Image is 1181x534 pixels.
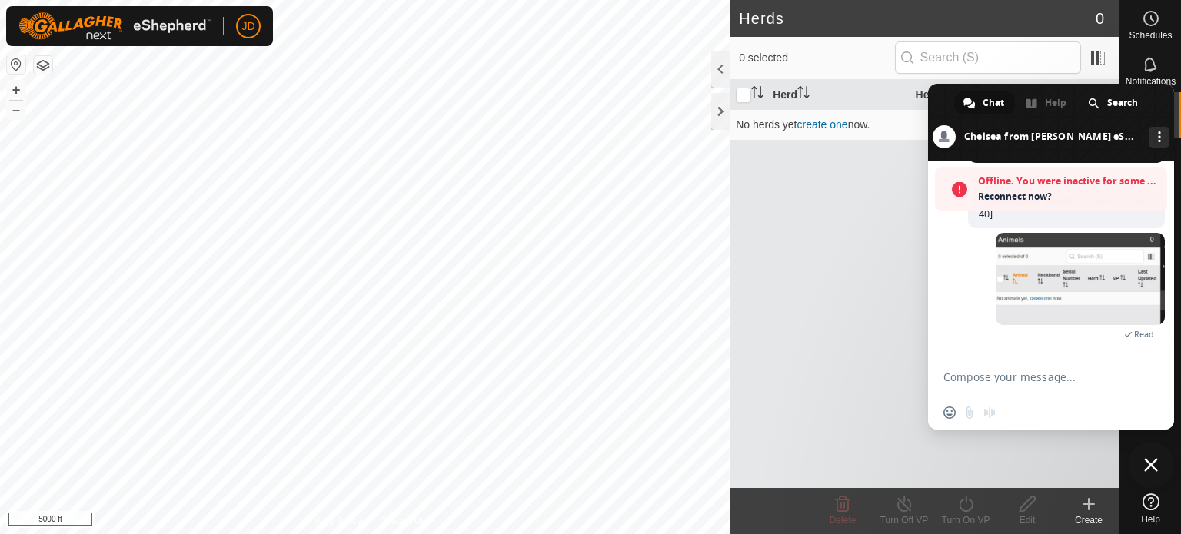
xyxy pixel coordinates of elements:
[910,80,977,110] th: Head
[7,81,25,99] button: +
[34,56,52,75] button: Map Layers
[241,18,254,35] span: JD
[797,88,810,101] p-sorticon: Activate to sort
[1129,31,1172,40] span: Schedules
[983,91,1004,114] span: Chat
[739,9,1096,28] h2: Herds
[7,55,25,74] button: Reset Map
[730,109,1119,140] td: No herds yet now.
[1079,91,1149,114] div: Search
[751,88,763,101] p-sorticon: Activate to sort
[943,406,956,419] span: Insert an emoji
[978,189,1159,204] span: Reconnect now?
[1126,77,1176,86] span: Notifications
[304,514,362,528] a: Privacy Policy
[767,80,909,110] th: Herd
[1107,91,1138,114] span: Search
[739,50,894,66] span: 0 selected
[978,174,1159,189] span: Offline. You were inactive for some time.
[977,80,1119,110] th: VP
[1120,487,1181,530] a: Help
[7,101,25,119] button: –
[1096,7,1104,30] span: 0
[996,513,1058,527] div: Edit
[873,513,935,527] div: Turn Off VP
[1128,442,1174,488] div: Close chat
[943,370,1125,384] textarea: Compose your message...
[1134,329,1154,340] span: Read
[18,12,211,40] img: Gallagher Logo
[895,41,1081,74] input: Search (S)
[935,513,996,527] div: Turn On VP
[954,91,1015,114] div: Chat
[797,118,848,131] a: create one
[1058,513,1119,527] div: Create
[830,515,857,526] span: Delete
[1149,127,1169,148] div: More channels
[1141,515,1160,524] span: Help
[380,514,425,528] a: Contact Us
